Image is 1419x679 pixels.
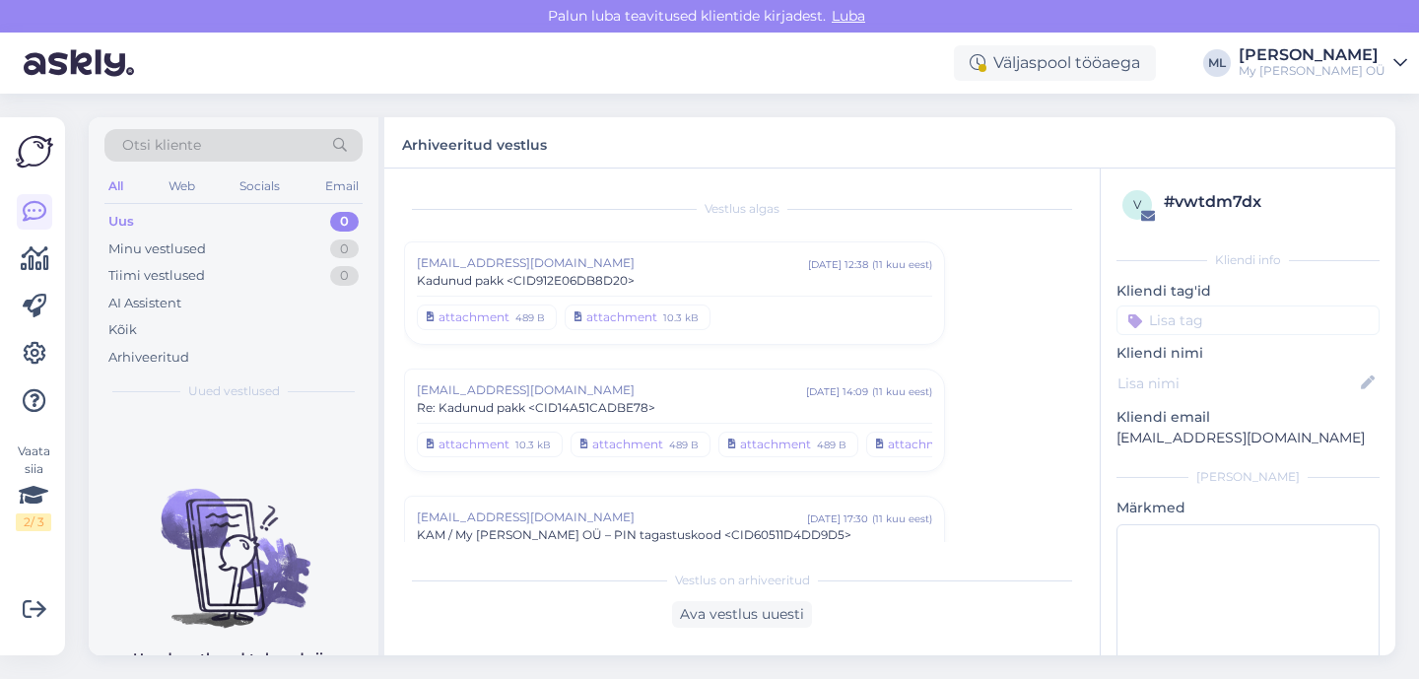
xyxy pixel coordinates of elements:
div: attachment [592,436,663,453]
div: Kliendi info [1116,251,1380,269]
div: 489 B [667,436,701,453]
span: KAM / My [PERSON_NAME] OÜ – PIN tagastuskood <CID60511D4DD9D5> [417,526,851,544]
div: [PERSON_NAME] [1239,47,1385,63]
div: Vaata siia [16,442,51,531]
p: Kliendi tag'id [1116,281,1380,302]
span: Otsi kliente [122,135,201,156]
div: attachment [888,436,959,453]
div: attachment [586,308,657,326]
div: 0 [330,266,359,286]
span: Re: Kadunud pakk <CID14A51CADBE78> [417,399,655,417]
div: Kõik [108,320,137,340]
span: Luba [826,7,871,25]
p: [EMAIL_ADDRESS][DOMAIN_NAME] [1116,428,1380,448]
a: [PERSON_NAME]My [PERSON_NAME] OÜ [1239,47,1407,79]
span: [EMAIL_ADDRESS][DOMAIN_NAME] [417,381,806,399]
div: [DATE] 14:09 [806,384,868,399]
span: [EMAIL_ADDRESS][DOMAIN_NAME] [417,254,808,272]
input: Lisa nimi [1117,373,1357,394]
div: attachment [439,308,509,326]
span: Kadunud pakk <CID912E06DB8D20> [417,272,635,290]
p: Uued vestlused tulevad siia. [133,648,335,669]
p: Kliendi nimi [1116,343,1380,364]
div: Web [165,173,199,199]
input: Lisa tag [1116,306,1380,335]
div: 2 / 3 [16,513,51,531]
div: 489 B [513,308,547,326]
p: Kliendi email [1116,407,1380,428]
div: 10.3 kB [513,436,553,453]
span: v [1133,197,1141,212]
div: Minu vestlused [108,239,206,259]
div: 0 [330,239,359,259]
p: Märkmed [1116,498,1380,518]
div: ( 11 kuu eest ) [872,511,932,526]
div: [PERSON_NAME] [1116,468,1380,486]
div: All [104,173,127,199]
span: Uued vestlused [188,382,280,400]
div: Vestlus algas [404,200,1080,218]
div: Ava vestlus uuesti [672,601,812,628]
div: Väljaspool tööaega [954,45,1156,81]
div: Uus [108,212,134,232]
div: # vwtdm7dx [1164,190,1374,214]
img: Askly Logo [16,133,53,170]
div: ML [1203,49,1231,77]
div: attachment [740,436,811,453]
span: [EMAIL_ADDRESS][DOMAIN_NAME] [417,509,807,526]
label: Arhiveeritud vestlus [402,129,547,156]
div: [DATE] 12:38 [808,257,868,272]
div: ( 11 kuu eest ) [872,384,932,399]
div: Socials [236,173,284,199]
div: 10.3 kB [661,308,701,326]
div: 0 [330,212,359,232]
div: ( 11 kuu eest ) [872,257,932,272]
img: No chats [89,453,378,631]
div: [DATE] 17:30 [807,511,868,526]
span: Vestlus on arhiveeritud [675,572,810,589]
div: AI Assistent [108,294,181,313]
div: My [PERSON_NAME] OÜ [1239,63,1385,79]
div: Email [321,173,363,199]
div: Arhiveeritud [108,348,189,368]
div: Tiimi vestlused [108,266,205,286]
div: attachment [439,436,509,453]
div: 489 B [815,436,848,453]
